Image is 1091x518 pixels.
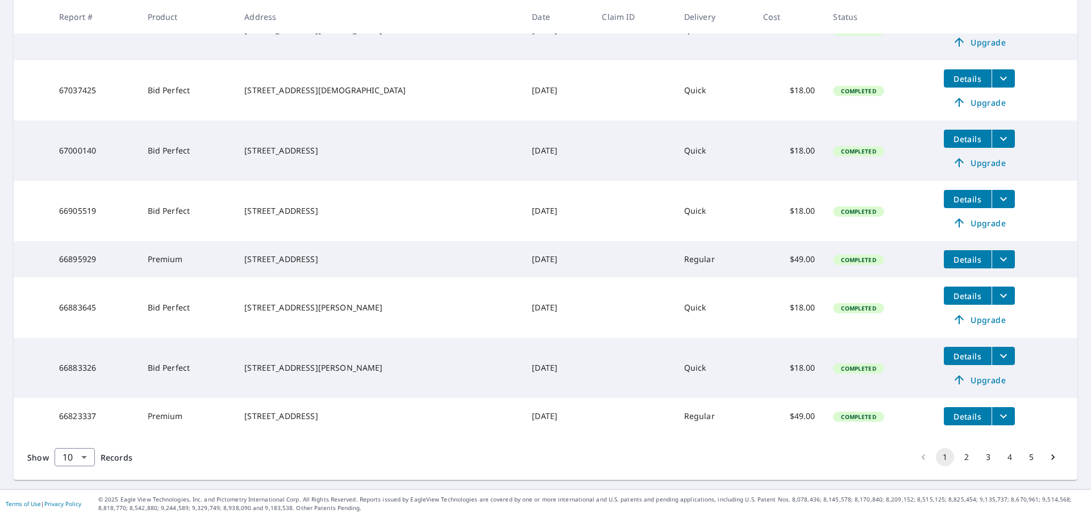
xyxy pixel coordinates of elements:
span: Details [951,411,985,422]
button: detailsBtn-67037425 [944,69,992,88]
div: [STREET_ADDRESS] [244,145,514,156]
button: Go to page 2 [957,448,976,466]
td: $18.00 [754,277,824,338]
div: 10 [55,441,95,473]
button: detailsBtn-66895929 [944,250,992,268]
td: [DATE] [523,60,593,121]
td: [DATE] [523,181,593,241]
span: Details [951,194,985,205]
td: Quick [675,181,755,241]
button: filesDropdownBtn-66883326 [992,347,1015,365]
td: $18.00 [754,60,824,121]
span: Upgrade [951,96,1008,109]
button: filesDropdownBtn-67037425 [992,69,1015,88]
span: Details [951,291,985,301]
span: Completed [834,364,882,372]
span: Upgrade [951,35,1008,49]
td: Bid Perfect [139,181,236,241]
div: [STREET_ADDRESS] [244,411,514,422]
td: 66883645 [50,277,139,338]
span: Upgrade [951,216,1008,230]
td: [DATE] [523,241,593,277]
td: Premium [139,398,236,434]
span: Completed [834,413,882,421]
button: filesDropdownBtn-66823337 [992,407,1015,425]
button: filesDropdownBtn-66895929 [992,250,1015,268]
span: Details [951,351,985,362]
span: Upgrade [951,156,1008,169]
td: Quick [675,60,755,121]
td: $49.00 [754,241,824,277]
a: Upgrade [944,33,1015,51]
td: Bid Perfect [139,60,236,121]
td: [DATE] [523,338,593,398]
button: filesDropdownBtn-66905519 [992,190,1015,208]
a: Upgrade [944,93,1015,111]
td: 67000140 [50,121,139,181]
div: [STREET_ADDRESS][PERSON_NAME] [244,362,514,374]
button: detailsBtn-67000140 [944,130,992,148]
button: Go to page 5 [1022,448,1040,466]
td: $18.00 [754,338,824,398]
button: detailsBtn-66905519 [944,190,992,208]
button: Go to page 4 [1001,448,1019,466]
td: 66895929 [50,241,139,277]
td: Quick [675,338,755,398]
p: | [6,500,81,507]
span: Details [951,134,985,144]
td: Regular [675,241,755,277]
td: Bid Perfect [139,277,236,338]
p: © 2025 Eagle View Technologies, Inc. and Pictometry International Corp. All Rights Reserved. Repo... [98,495,1085,512]
span: Details [951,254,985,265]
a: Upgrade [944,310,1015,329]
td: Premium [139,241,236,277]
td: $18.00 [754,181,824,241]
span: Records [101,452,132,463]
td: [DATE] [523,398,593,434]
button: page 1 [936,448,954,466]
td: 66823337 [50,398,139,434]
td: [DATE] [523,277,593,338]
td: Bid Perfect [139,121,236,181]
button: filesDropdownBtn-66883645 [992,287,1015,305]
a: Terms of Use [6,500,41,508]
span: Completed [834,87,882,95]
td: $18.00 [754,121,824,181]
td: 66905519 [50,181,139,241]
span: Upgrade [951,373,1008,387]
span: Completed [834,304,882,312]
td: $49.00 [754,398,824,434]
div: Show 10 records [55,448,95,466]
a: Upgrade [944,154,1015,172]
button: detailsBtn-66883326 [944,347,992,365]
div: [STREET_ADDRESS][PERSON_NAME] [244,302,514,313]
span: Details [951,73,985,84]
button: Go to page 3 [979,448,997,466]
td: [DATE] [523,121,593,181]
span: Completed [834,256,882,264]
span: Upgrade [951,313,1008,326]
td: Quick [675,121,755,181]
span: Completed [834,208,882,216]
td: Regular [675,398,755,434]
button: Go to next page [1044,448,1062,466]
span: Completed [834,147,882,155]
a: Privacy Policy [44,500,81,508]
td: Bid Perfect [139,338,236,398]
nav: pagination navigation [913,448,1064,466]
button: detailsBtn-66823337 [944,407,992,425]
td: 66883326 [50,338,139,398]
button: filesDropdownBtn-67000140 [992,130,1015,148]
button: detailsBtn-66883645 [944,287,992,305]
div: [STREET_ADDRESS] [244,254,514,265]
span: Show [27,452,49,463]
div: [STREET_ADDRESS][DEMOGRAPHIC_DATA] [244,85,514,96]
a: Upgrade [944,214,1015,232]
td: 67037425 [50,60,139,121]
div: [STREET_ADDRESS] [244,205,514,217]
a: Upgrade [944,371,1015,389]
td: Quick [675,277,755,338]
